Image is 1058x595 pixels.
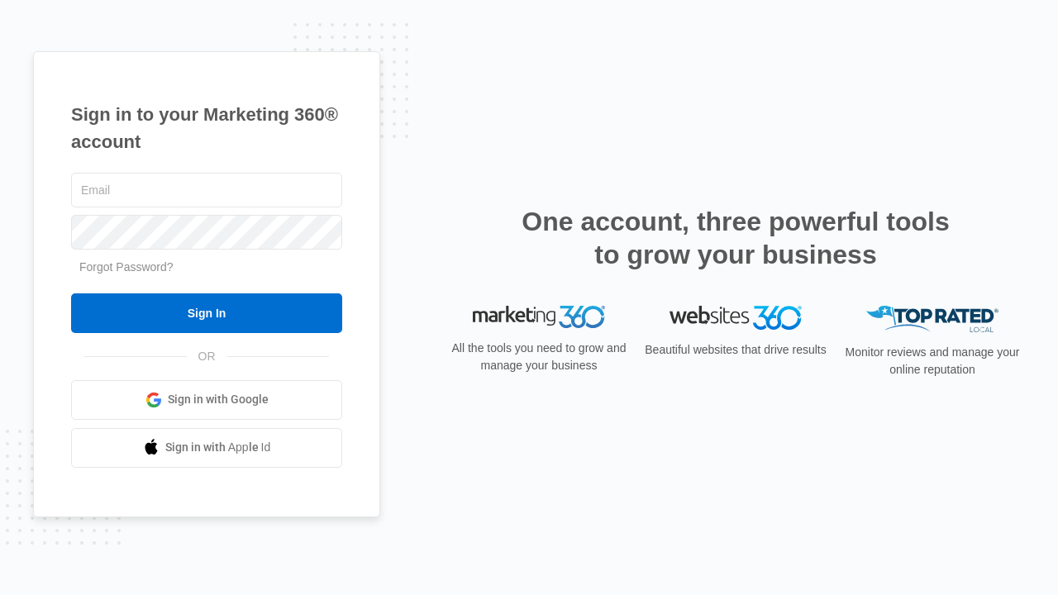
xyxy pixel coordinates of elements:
[866,306,998,333] img: Top Rated Local
[840,344,1025,378] p: Monitor reviews and manage your online reputation
[165,439,271,456] span: Sign in with Apple Id
[71,101,342,155] h1: Sign in to your Marketing 360® account
[473,306,605,329] img: Marketing 360
[643,341,828,359] p: Beautiful websites that drive results
[446,340,631,374] p: All the tools you need to grow and manage your business
[71,380,342,420] a: Sign in with Google
[71,293,342,333] input: Sign In
[79,260,174,274] a: Forgot Password?
[71,428,342,468] a: Sign in with Apple Id
[187,348,227,365] span: OR
[71,173,342,207] input: Email
[670,306,802,330] img: Websites 360
[168,391,269,408] span: Sign in with Google
[517,205,955,271] h2: One account, three powerful tools to grow your business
